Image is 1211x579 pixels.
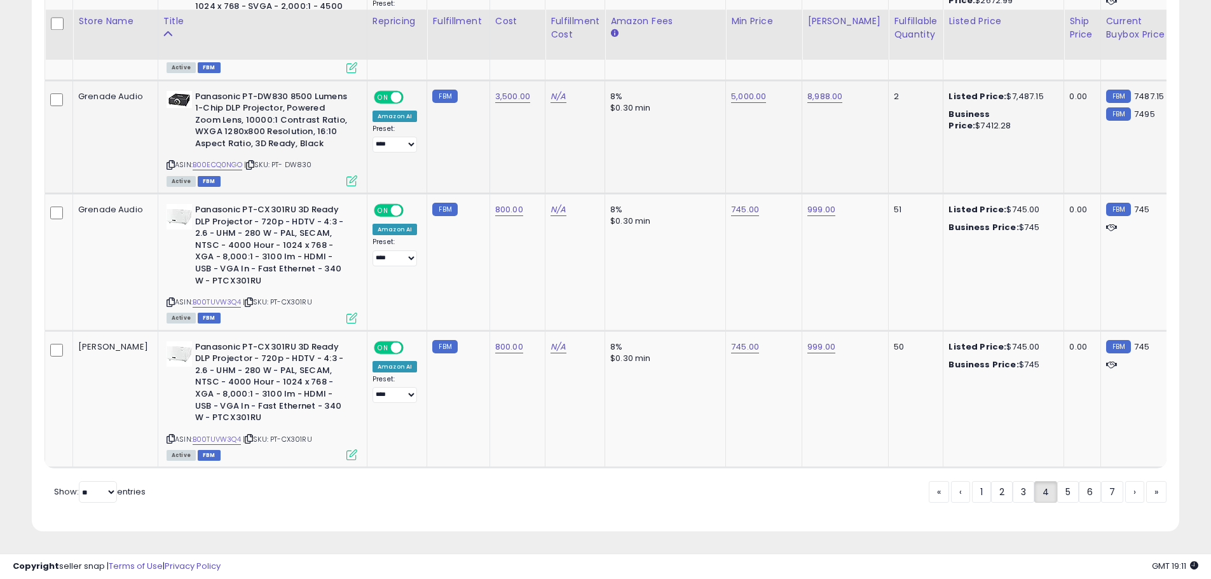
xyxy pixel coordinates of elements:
span: OFF [402,205,422,216]
div: [PERSON_NAME] [807,15,883,28]
span: » [1154,486,1158,498]
div: Preset: [373,238,418,266]
div: $745 [948,222,1054,233]
div: $745.00 [948,341,1054,353]
span: OFF [402,92,422,102]
a: 745.00 [731,203,759,216]
div: $745.00 [948,204,1054,215]
b: Panasonic PT-CX301RU 3D Ready DLP Projector - 720p - HDTV - 4:3 - 2.6 - UHM - 280 W - PAL, SECAM,... [195,341,350,427]
small: FBM [1106,340,1131,353]
span: | SKU: PT-CX301RU [243,297,312,307]
span: ON [375,92,391,102]
a: 8,988.00 [807,90,842,103]
a: B00TUVW3Q4 [193,434,241,445]
span: All listings currently available for purchase on Amazon [167,62,196,73]
span: FBM [198,450,221,461]
div: Listed Price [948,15,1058,28]
div: $7412.28 [948,109,1054,132]
a: 5,000.00 [731,90,766,103]
a: 999.00 [807,341,835,353]
b: Panasonic PT-DW830 8500 Lumens 1-Chip DLP Projector, Powered Zoom Lens, 10000:1 Contrast Ratio, W... [195,91,350,153]
div: Fulfillment [432,15,484,28]
span: All listings currently available for purchase on Amazon [167,313,196,324]
small: FBM [432,90,457,103]
div: $745 [948,359,1054,371]
small: Amazon Fees. [610,28,618,39]
small: FBM [1106,203,1131,216]
div: 51 [894,204,933,215]
b: Business Price: [948,358,1018,371]
span: OFF [402,342,422,353]
a: 3,500.00 [495,90,530,103]
img: 419yXd2dbZL._SL40_.jpg [167,91,192,108]
a: 7 [1101,481,1123,503]
span: ‹ [959,486,962,498]
span: › [1133,486,1136,498]
b: Listed Price: [948,203,1006,215]
img: 11SeOoIWW1L._SL40_.jpg [167,204,192,229]
a: 800.00 [495,203,523,216]
a: 2 [991,481,1013,503]
span: ON [375,205,391,216]
a: B00TUVW3Q4 [193,297,241,308]
a: N/A [551,341,566,353]
span: 7495 [1134,108,1155,120]
div: Preset: [373,125,418,153]
div: Grenade Audio [78,204,148,215]
a: 745.00 [731,341,759,353]
div: seller snap | | [13,561,221,573]
a: 6 [1079,481,1101,503]
div: Current Buybox Price [1106,15,1172,41]
div: Fulfillable Quantity [894,15,938,41]
div: Amazon AI [373,224,417,235]
b: Listed Price: [948,341,1006,353]
div: $0.30 min [610,353,716,364]
div: 0.00 [1069,341,1090,353]
small: FBM [1106,107,1131,121]
span: « [937,486,941,498]
div: Title [163,15,362,28]
span: FBM [198,313,221,324]
div: Amazon Fees [610,15,720,28]
div: $7,487.15 [948,91,1054,102]
div: 8% [610,91,716,102]
div: 0.00 [1069,204,1090,215]
span: All listings currently available for purchase on Amazon [167,176,196,187]
div: Fulfillment Cost [551,15,599,41]
div: Repricing [373,15,422,28]
div: ASIN: [167,204,357,322]
small: FBM [432,340,457,353]
a: N/A [551,203,566,216]
span: 2025-10-6 19:11 GMT [1152,560,1198,572]
div: Amazon AI [373,361,417,372]
a: 999.00 [807,203,835,216]
div: ASIN: [167,91,357,185]
span: FBM [198,62,221,73]
div: Grenade Audio [78,91,148,102]
div: Store Name [78,15,153,28]
span: All listings currently available for purchase on Amazon [167,450,196,461]
div: Amazon AI [373,111,417,122]
a: Privacy Policy [165,560,221,572]
span: 7487.15 [1134,90,1164,102]
span: ON [375,342,391,353]
b: Panasonic PT-CX301RU 3D Ready DLP Projector - 720p - HDTV - 4:3 - 2.6 - UHM - 280 W - PAL, SECAM,... [195,204,350,290]
span: 745 [1134,203,1149,215]
strong: Copyright [13,560,59,572]
div: Cost [495,15,540,28]
span: | SKU: PT-CX301RU [243,434,312,444]
a: 800.00 [495,341,523,353]
div: 2 [894,91,933,102]
a: 5 [1057,481,1079,503]
a: N/A [551,90,566,103]
b: Business Price: [948,108,990,132]
b: Listed Price: [948,90,1006,102]
div: 8% [610,204,716,215]
a: 3 [1013,481,1034,503]
a: 1 [972,481,991,503]
div: Min Price [731,15,797,28]
small: FBM [1106,90,1131,103]
div: ASIN: [167,341,357,460]
a: 4 [1034,481,1057,503]
b: Business Price: [948,221,1018,233]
